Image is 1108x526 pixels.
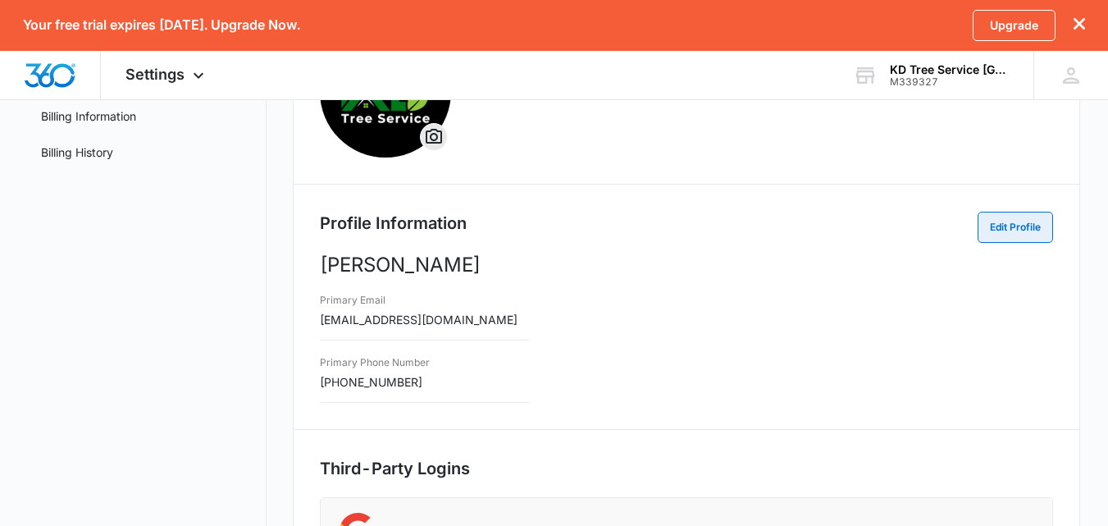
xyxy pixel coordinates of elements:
[320,293,518,308] h3: Primary Email
[125,66,185,83] span: Settings
[320,456,1053,481] h2: Third-Party Logins
[890,76,1010,88] div: account id
[1074,17,1085,33] button: dismiss this dialog
[41,144,113,161] a: Billing History
[41,107,136,125] a: Billing Information
[320,352,430,391] div: [PHONE_NUMBER]
[421,124,447,150] button: Overflow Menu
[320,313,518,327] span: [EMAIL_ADDRESS][DOMAIN_NAME]
[973,10,1056,41] a: Upgrade
[101,51,233,99] div: Settings
[320,355,430,370] h3: Primary Phone Number
[320,250,1053,280] p: [PERSON_NAME]
[23,17,300,33] p: Your free trial expires [DATE]. Upgrade Now.
[890,63,1010,76] div: account name
[978,212,1053,243] button: Edit Profile
[320,211,467,236] h2: Profile Information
